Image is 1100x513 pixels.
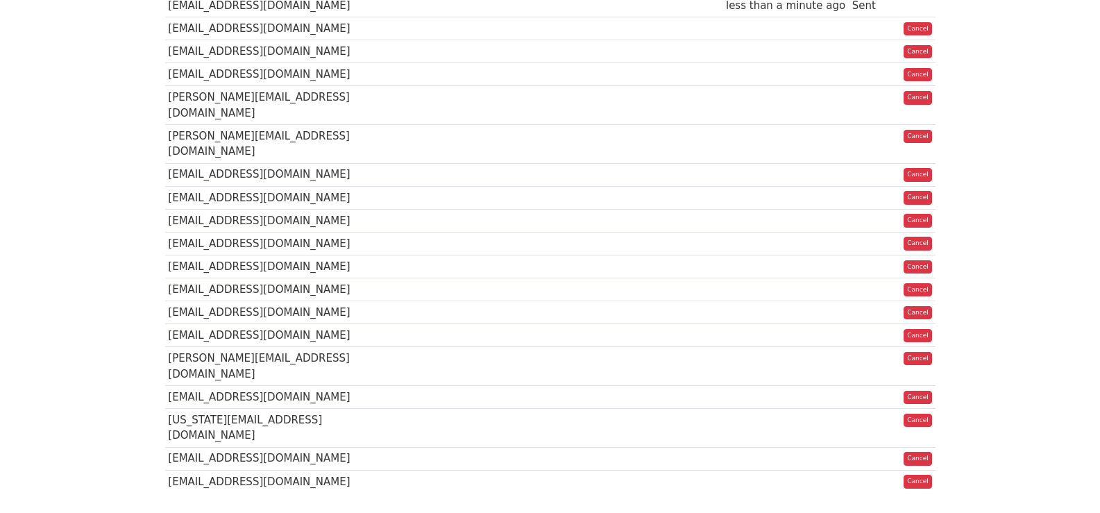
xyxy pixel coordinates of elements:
a: Cancel [904,352,932,366]
td: [EMAIL_ADDRESS][DOMAIN_NAME] [165,255,381,278]
a: Cancel [904,283,932,297]
a: Cancel [904,306,932,320]
td: [PERSON_NAME][EMAIL_ADDRESS][DOMAIN_NAME] [165,347,381,386]
td: [PERSON_NAME][EMAIL_ADDRESS][DOMAIN_NAME] [165,125,381,164]
td: [EMAIL_ADDRESS][DOMAIN_NAME] [165,17,381,40]
td: [EMAIL_ADDRESS][DOMAIN_NAME] [165,63,381,86]
td: [EMAIL_ADDRESS][DOMAIN_NAME] [165,186,381,209]
td: [EMAIL_ADDRESS][DOMAIN_NAME] [165,278,381,301]
a: Cancel [904,22,932,36]
a: Cancel [904,237,932,251]
td: [US_STATE][EMAIL_ADDRESS][DOMAIN_NAME] [165,409,381,448]
a: Cancel [904,475,932,489]
a: Cancel [904,452,932,466]
td: [EMAIL_ADDRESS][DOMAIN_NAME] [165,324,381,347]
a: Cancel [904,168,932,182]
td: [EMAIL_ADDRESS][DOMAIN_NAME] [165,386,381,409]
td: [EMAIL_ADDRESS][DOMAIN_NAME] [165,301,381,324]
a: Cancel [904,191,932,205]
a: Cancel [904,68,932,82]
iframe: Chat Widget [1031,446,1100,513]
a: Cancel [904,45,932,59]
td: [EMAIL_ADDRESS][DOMAIN_NAME] [165,232,381,255]
a: Cancel [904,130,932,144]
a: Cancel [904,91,932,105]
td: [EMAIL_ADDRESS][DOMAIN_NAME] [165,163,381,186]
a: Cancel [904,260,932,274]
td: [EMAIL_ADDRESS][DOMAIN_NAME] [165,447,381,470]
a: Cancel [904,329,932,343]
a: Cancel [904,391,932,405]
td: [EMAIL_ADDRESS][DOMAIN_NAME] [165,470,381,493]
a: Cancel [904,414,932,428]
a: Cancel [904,214,932,228]
td: [EMAIL_ADDRESS][DOMAIN_NAME] [165,40,381,63]
td: [PERSON_NAME][EMAIL_ADDRESS][DOMAIN_NAME] [165,86,381,125]
td: [EMAIL_ADDRESS][DOMAIN_NAME] [165,209,381,232]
